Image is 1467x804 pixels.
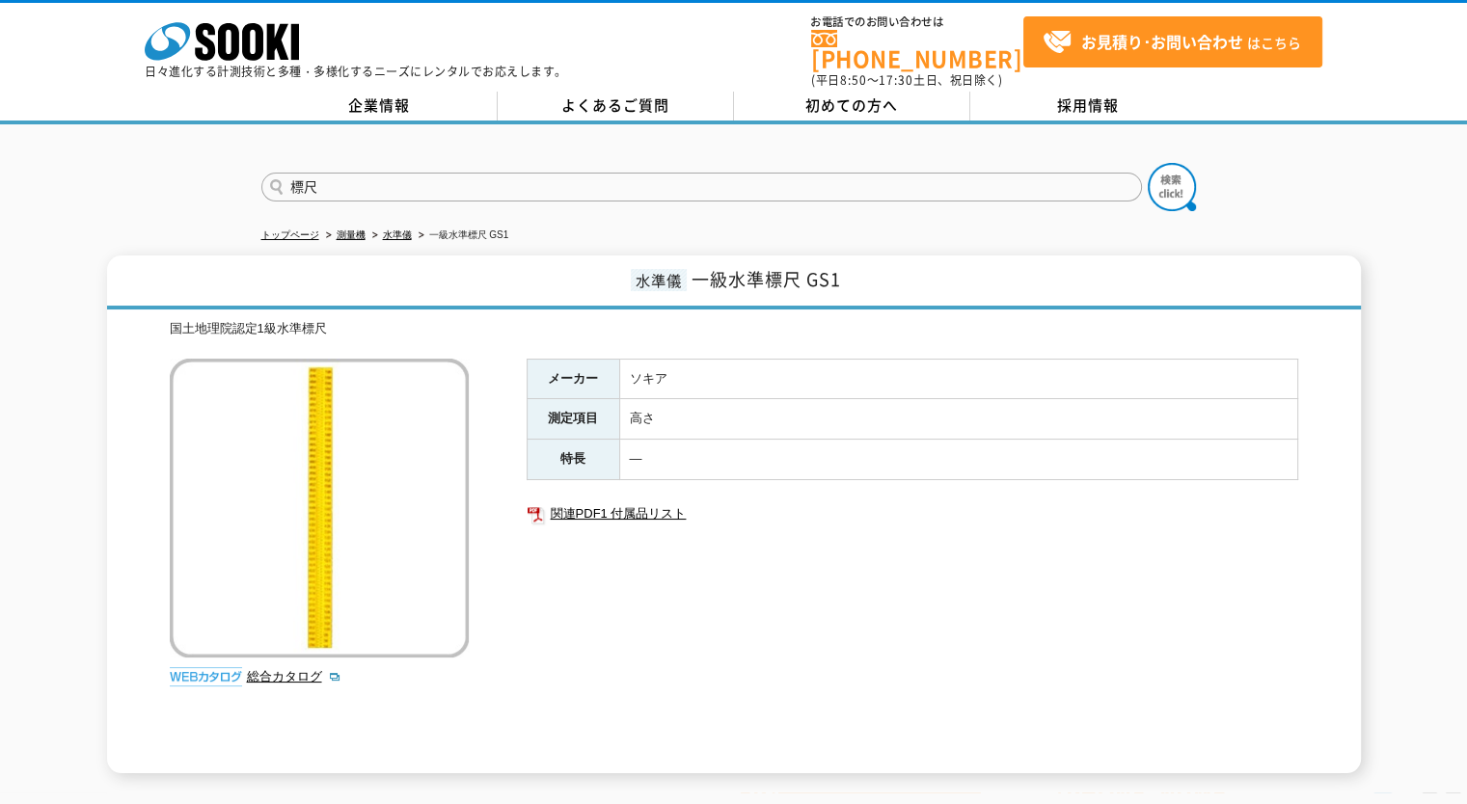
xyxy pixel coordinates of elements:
th: 特長 [527,440,619,480]
th: メーカー [527,359,619,399]
span: 17:30 [879,71,913,89]
a: [PHONE_NUMBER] [811,30,1023,69]
a: お見積り･お問い合わせはこちら [1023,16,1322,67]
span: お電話でのお問い合わせは [811,16,1023,28]
a: 関連PDF1 付属品リスト [527,501,1298,526]
a: 総合カタログ [247,669,341,683]
td: ソキア [619,359,1297,399]
a: 企業情報 [261,92,498,121]
input: 商品名、型式、NETIS番号を入力してください [261,173,1142,201]
td: ― [619,440,1297,480]
span: 8:50 [840,71,867,89]
li: 一級水準標尺 GS1 [415,226,509,246]
strong: お見積り･お問い合わせ [1081,30,1243,53]
a: トップページ [261,229,319,240]
a: 初めての方へ [734,92,970,121]
img: btn_search.png [1148,163,1196,211]
td: 高さ [619,399,1297,440]
th: 測定項目 [527,399,619,440]
a: 採用情報 [970,92,1207,121]
span: 一級水準標尺 GS1 [692,266,841,292]
span: 水準儀 [631,269,687,291]
a: 水準儀 [383,229,412,240]
img: 一級水準標尺 GS1 [170,359,469,657]
img: webカタログ [170,667,242,686]
span: (平日 ～ 土日、祝日除く) [811,71,1002,89]
p: 日々進化する計測技術と多種・多様化するニーズにレンタルでお応えします。 [145,66,567,77]
div: 国土地理院認定1級水準標尺 [170,319,1298,339]
a: 測量機 [337,229,366,240]
span: 初めての方へ [805,94,898,116]
a: よくあるご質問 [498,92,734,121]
span: はこちら [1043,28,1301,57]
